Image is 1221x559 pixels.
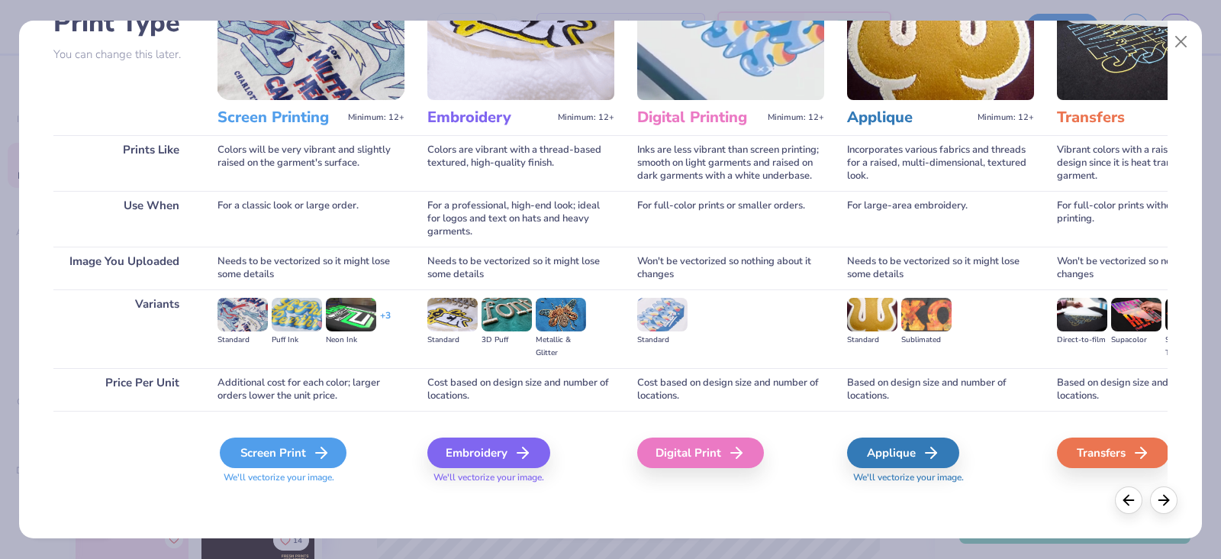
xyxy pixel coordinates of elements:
div: Additional cost for each color; larger orders lower the unit price. [217,368,404,411]
div: Cost based on design size and number of locations. [637,368,824,411]
img: Standard [847,298,897,331]
div: Needs to be vectorized so it might lose some details [847,247,1034,289]
h3: Applique [847,108,971,128]
h3: Transfers [1057,108,1181,128]
div: Image You Uploaded [53,247,195,289]
div: Direct-to-film [1057,334,1107,347]
img: Standard [217,298,268,331]
img: Puff Ink [272,298,322,331]
div: For full-color prints or smaller orders. [637,191,824,247]
div: Standard [427,334,478,347]
div: Neon Ink [326,334,376,347]
img: 3D Puff [482,298,532,331]
div: Standard [217,334,268,347]
div: Inks are less vibrant than screen printing; smooth on light garments and raised on dark garments ... [637,135,824,191]
img: Standard [637,298,688,331]
img: Screen Transfer [1165,298,1216,331]
div: Screen Transfer [1165,334,1216,360]
div: Colors will be very vibrant and slightly raised on the garment's surface. [217,135,404,191]
span: Minimum: 12+ [558,112,614,123]
div: Metallic & Glitter [536,334,586,360]
div: + 3 [380,309,391,335]
div: Applique [847,438,959,468]
div: Embroidery [427,438,550,468]
div: For a professional, high-end look; ideal for logos and text on hats and heavy garments. [427,191,614,247]
img: Sublimated [901,298,952,331]
div: For a classic look or large order. [217,191,404,247]
div: Based on design size and number of locations. [847,368,1034,411]
div: Standard [637,334,688,347]
div: Variants [53,289,195,368]
p: You can change this later. [53,48,195,61]
div: 3D Puff [482,334,532,347]
div: For large-area embroidery. [847,191,1034,247]
div: Use When [53,191,195,247]
div: Puff Ink [272,334,322,347]
div: Needs to be vectorized so it might lose some details [427,247,614,289]
div: Supacolor [1111,334,1161,347]
div: Needs to be vectorized so it might lose some details [217,247,404,289]
img: Supacolor [1111,298,1161,331]
span: We'll vectorize your image. [217,471,404,484]
div: Cost based on design size and number of locations. [427,368,614,411]
span: We'll vectorize your image. [847,471,1034,484]
div: Colors are vibrant with a thread-based textured, high-quality finish. [427,135,614,191]
h3: Screen Printing [217,108,342,128]
img: Metallic & Glitter [536,298,586,331]
h3: Digital Printing [637,108,762,128]
div: Won't be vectorized so nothing about it changes [637,247,824,289]
img: Standard [427,298,478,331]
h3: Embroidery [427,108,552,128]
div: Sublimated [901,334,952,347]
span: Minimum: 12+ [978,112,1034,123]
div: Price Per Unit [53,368,195,411]
div: Transfers [1057,438,1169,468]
div: Incorporates various fabrics and threads for a raised, multi-dimensional, textured look. [847,135,1034,191]
div: Standard [847,334,897,347]
img: Direct-to-film [1057,298,1107,331]
button: Close [1167,27,1196,57]
span: We'll vectorize your image. [427,471,614,484]
span: Minimum: 12+ [348,112,404,123]
div: Digital Print [637,438,764,468]
span: Minimum: 12+ [768,112,824,123]
div: Screen Print [220,438,346,468]
img: Neon Ink [326,298,376,331]
div: Prints Like [53,135,195,191]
